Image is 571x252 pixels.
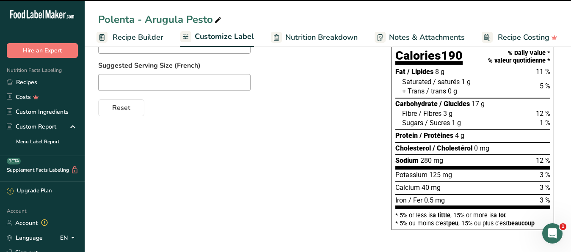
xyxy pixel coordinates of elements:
span: 3 % [540,171,550,179]
span: beaucoup [508,220,535,227]
a: Notes & Attachments [375,28,465,47]
a: Recipe Builder [97,28,163,47]
a: Language [7,230,43,245]
span: / Fibres [419,110,441,118]
span: 3 % [540,196,550,204]
span: / Sucres [425,119,450,127]
section: * 5% or less is , 15% or more is [395,209,550,226]
a: Recipe Costing [482,28,557,47]
span: peu [448,220,458,227]
span: Protein [395,131,418,140]
span: 8 g [435,68,444,76]
span: / Glucides [439,100,470,108]
span: 1 [560,223,566,230]
iframe: Intercom live chat [542,223,563,244]
span: Recipe Costing [498,32,549,43]
span: Saturated [402,78,431,86]
span: Recipe Builder [113,32,163,43]
span: 5 % [540,82,550,90]
span: / saturés [433,78,460,86]
span: / trans [426,87,446,95]
span: 17 g [472,100,485,108]
span: 40 mg [422,184,441,192]
span: Sodium [395,156,419,164]
span: 11 % [536,68,550,76]
span: 4 g [455,131,464,140]
span: 12 % [536,110,550,118]
span: 0.5 mg [424,196,445,204]
div: EN [60,233,78,243]
span: Carbohydrate [395,100,438,108]
span: 3 % [540,184,550,192]
span: 280 mg [420,156,443,164]
button: Hire an Expert [7,43,78,58]
span: + Trans [402,87,425,95]
span: 0 mg [474,144,489,152]
span: Reset [112,103,130,113]
span: Iron [395,196,407,204]
div: Custom Report [7,122,56,131]
span: Customize Label [195,31,254,42]
button: Reset [98,99,144,116]
span: 1 g [461,78,471,86]
label: Suggested Serving Size (French) [98,60,375,71]
span: 3 g [443,110,452,118]
span: Calcium [395,184,420,192]
span: 0 g [448,87,457,95]
span: / Protéines [419,131,453,140]
span: / Cholestérol [433,144,472,152]
div: Upgrade Plan [7,187,52,195]
span: Cholesterol [395,144,431,152]
span: 12 % [536,156,550,164]
span: 1 % [540,119,550,127]
span: 190 [441,48,463,63]
span: 125 mg [429,171,452,179]
span: / Fer [408,196,422,204]
span: Fibre [402,110,417,118]
a: Nutrition Breakdown [271,28,358,47]
span: Nutrition Breakdown [285,32,358,43]
div: * 5% ou moins c’est , 15% ou plus c’est [395,220,550,226]
span: Potassium [395,171,428,179]
span: a lot [494,212,506,219]
div: Polenta - Arugula Pesto [98,12,223,27]
a: Customize Label [180,27,254,47]
span: Notes & Attachments [389,32,465,43]
div: % Daily Value * % valeur quotidienne * [488,49,550,64]
div: BETA [7,158,21,164]
span: 1 g [452,119,461,127]
span: Sugars [402,119,423,127]
span: / Lipides [407,68,433,76]
div: Calories [395,49,463,65]
span: Fat [395,68,405,76]
span: a little [433,212,450,219]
